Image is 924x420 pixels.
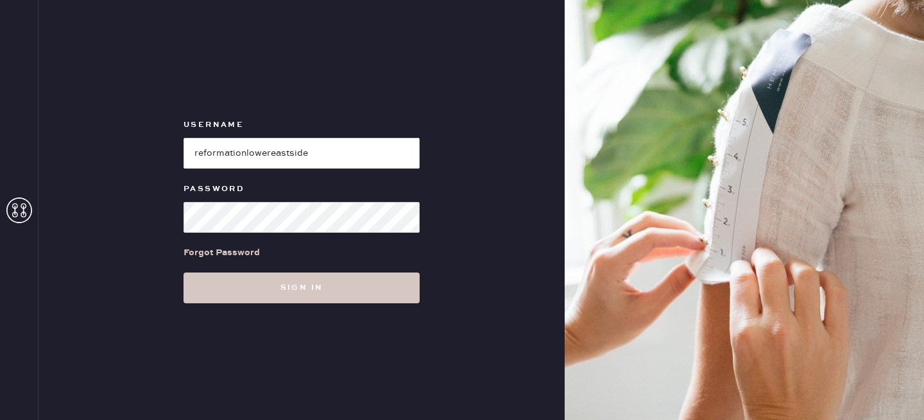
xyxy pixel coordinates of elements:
a: Forgot Password [184,233,260,273]
label: Password [184,181,420,197]
button: Sign in [184,273,420,303]
input: e.g. john@doe.com [184,138,420,169]
div: Forgot Password [184,246,260,260]
label: Username [184,117,420,133]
